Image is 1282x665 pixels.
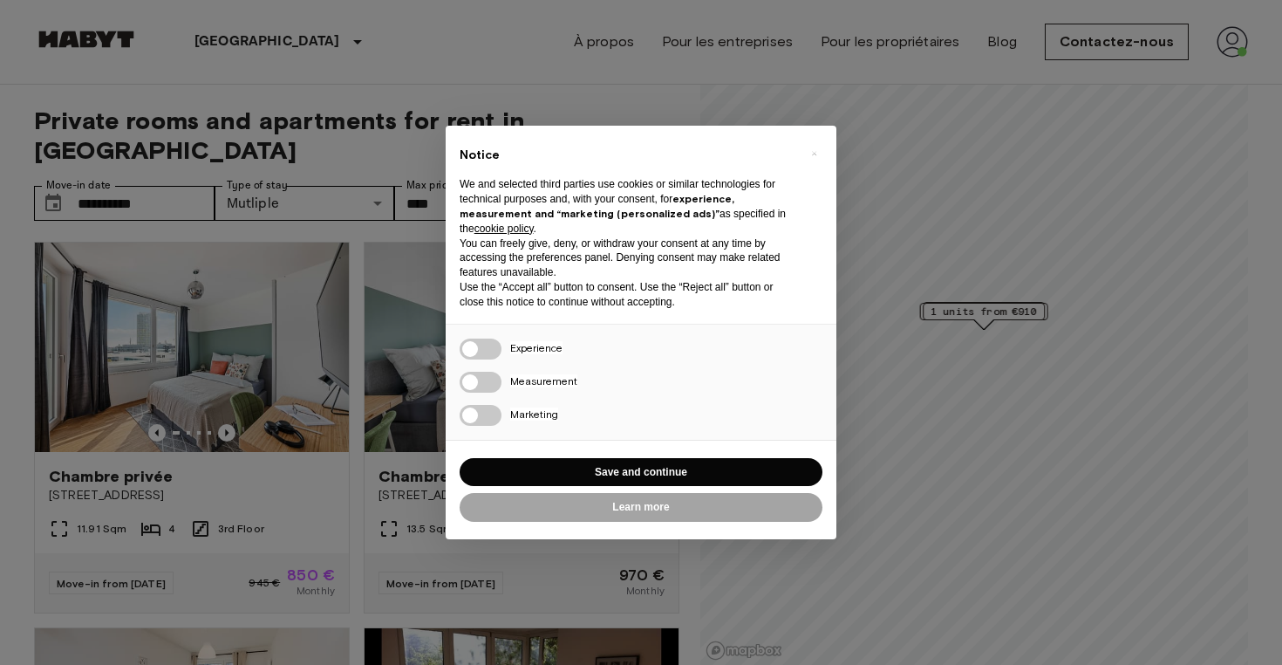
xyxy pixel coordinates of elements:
span: × [811,143,817,164]
p: We and selected third parties use cookies or similar technologies for technical purposes and, wit... [460,177,794,236]
p: Use the “Accept all” button to consent. Use the “Reject all” button or close this notice to conti... [460,280,794,310]
button: Save and continue [460,458,822,487]
a: cookie policy [474,223,534,235]
p: You can freely give, deny, or withdraw your consent at any time by accessing the preferences pane... [460,237,794,280]
h2: Notice [460,147,794,164]
span: Experience [510,341,563,354]
strong: experience, measurement and “marketing (personalized ads)” [460,192,734,220]
span: Measurement [510,374,577,387]
button: Learn more [460,493,822,522]
span: Marketing [510,408,558,421]
button: Close this notice [800,140,828,168]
